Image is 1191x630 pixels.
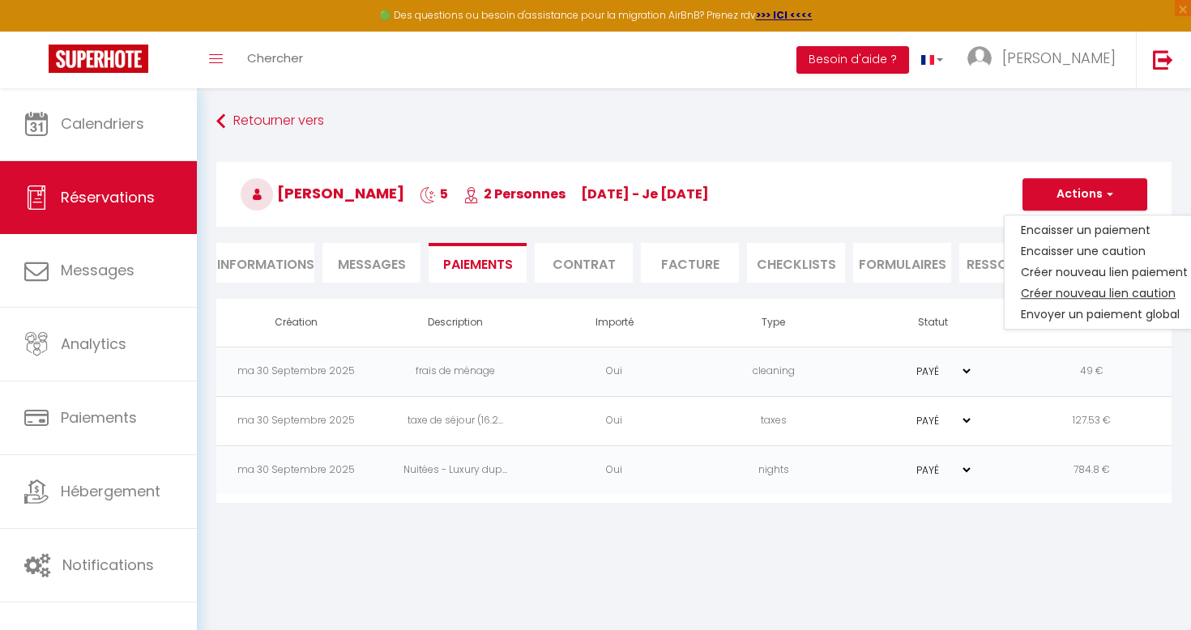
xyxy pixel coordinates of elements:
[216,347,376,396] td: ma 30 Septembre 2025
[463,185,566,203] span: 2 Personnes
[61,113,144,134] span: Calendriers
[61,187,155,207] span: Réservations
[338,255,406,274] span: Messages
[61,334,126,354] span: Analytics
[535,299,694,347] th: Importé
[756,8,813,22] a: >>> ICI <<<<
[694,347,854,396] td: cleaning
[376,347,536,396] td: frais de ménage
[641,243,739,283] li: Facture
[796,46,909,74] button: Besoin d'aide ?
[376,299,536,347] th: Description
[535,347,694,396] td: Oui
[241,183,404,203] span: [PERSON_NAME]
[1153,49,1173,70] img: logout
[747,243,845,283] li: CHECKLISTS
[216,396,376,445] td: ma 30 Septembre 2025
[535,445,694,495] td: Oui
[62,555,154,575] span: Notifications
[216,445,376,495] td: ma 30 Septembre 2025
[694,396,854,445] td: taxes
[535,396,694,445] td: Oui
[420,185,448,203] span: 5
[1013,396,1172,445] td: 127.53 €
[235,32,315,88] a: Chercher
[61,407,137,428] span: Paiements
[694,299,854,347] th: Type
[376,445,536,495] td: Nuitées - Luxury dup...
[694,445,854,495] td: nights
[376,396,536,445] td: taxe de séjour (16.2...
[581,185,709,203] span: [DATE] - je [DATE]
[49,45,148,73] img: Super Booking
[1002,48,1116,68] span: [PERSON_NAME]
[1013,445,1172,495] td: 784.8 €
[216,243,314,283] li: Informations
[959,243,1057,283] li: Ressources
[61,260,134,280] span: Messages
[1013,347,1172,396] td: 49 €
[535,243,633,283] li: Contrat
[967,46,992,70] img: ...
[955,32,1136,88] a: ... [PERSON_NAME]
[61,481,160,501] span: Hébergement
[429,243,527,283] li: Paiements
[216,299,376,347] th: Création
[853,299,1013,347] th: Statut
[216,107,1172,136] a: Retourner vers
[1022,178,1147,211] button: Actions
[247,49,303,66] span: Chercher
[853,243,951,283] li: FORMULAIRES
